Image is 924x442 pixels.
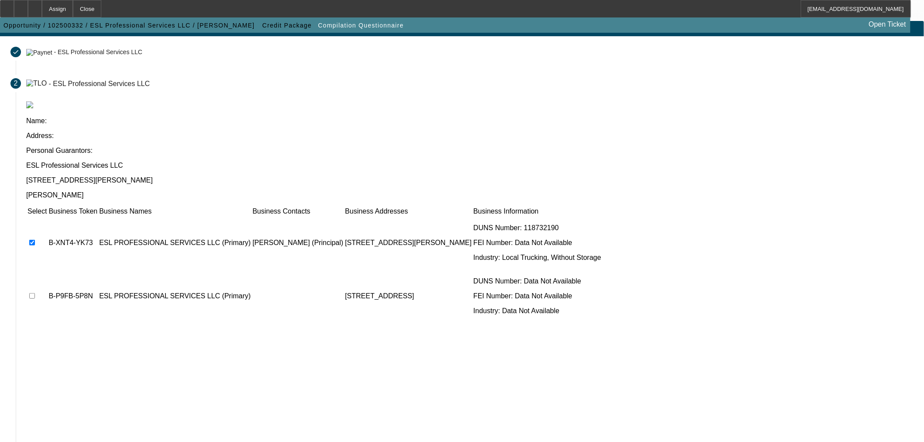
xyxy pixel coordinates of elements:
[316,17,406,33] button: Compilation Questionnaire
[54,49,142,56] div: - ESL Professional Services LLC
[473,239,601,247] p: FEI Number: Data Not Available
[27,207,47,216] td: Select
[26,162,914,169] p: ESL Professional Services LLC
[48,207,98,216] td: Business Token
[318,22,403,29] span: Compilation Questionnaire
[26,101,33,108] img: tlo.png
[260,17,314,33] button: Credit Package
[473,307,601,315] p: Industry: Data Not Available
[99,292,251,300] p: ESL PROFESSIONAL SERVICES LLC (Primary)
[473,277,601,285] p: DUNS Number: Data Not Available
[14,79,18,87] span: 2
[48,217,98,269] td: B-XNT4-YK73
[26,79,47,87] img: TLO
[99,239,251,247] p: ESL PROFESSIONAL SERVICES LLC (Primary)
[252,207,344,216] td: Business Contacts
[48,270,98,322] td: B-P9FB-5P8N
[26,191,914,199] p: [PERSON_NAME]
[473,292,601,300] p: FEI Number: Data Not Available
[345,239,472,247] p: [STREET_ADDRESS][PERSON_NAME]
[26,117,914,125] p: Name:
[26,132,914,140] p: Address:
[12,48,19,55] mat-icon: done
[345,207,472,216] td: Business Addresses
[473,254,601,262] p: Industry: Local Trucking, Without Storage
[262,22,312,29] span: Credit Package
[865,17,910,32] a: Open Ticket
[26,147,914,155] p: Personal Guarantors:
[26,49,52,56] img: Paynet
[473,207,602,216] td: Business Information
[26,176,914,184] p: [STREET_ADDRESS][PERSON_NAME]
[3,22,255,29] span: Opportunity / 102500332 / ESL Professional Services LLC / [PERSON_NAME]
[252,239,343,247] p: [PERSON_NAME] (Principal)
[99,207,251,216] td: Business Names
[473,224,601,232] p: DUNS Number: 118732190
[345,292,472,300] p: [STREET_ADDRESS]
[49,79,150,87] div: - ESL Professional Services LLC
